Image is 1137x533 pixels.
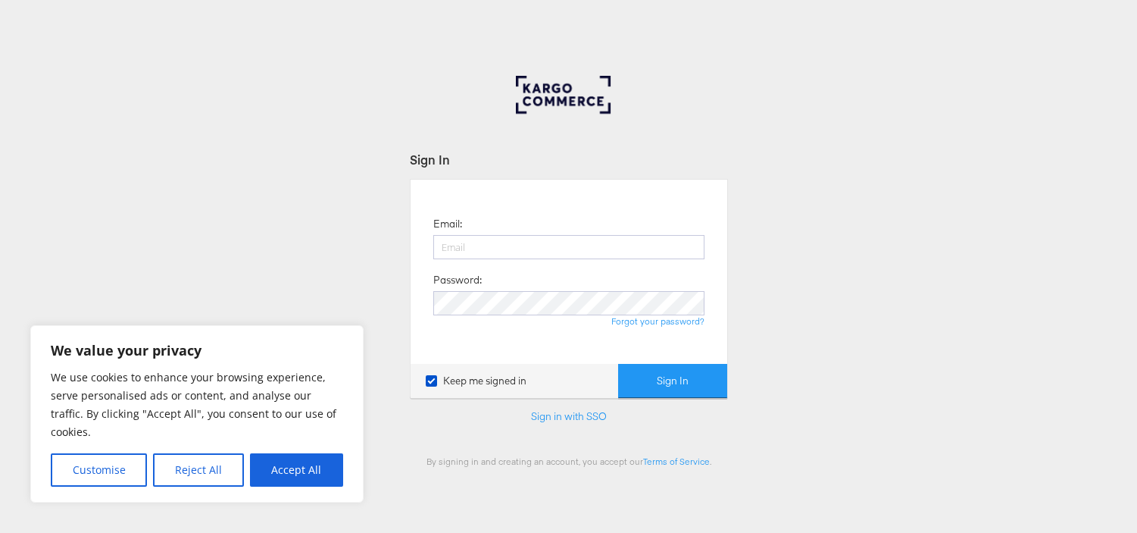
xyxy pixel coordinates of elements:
button: Customise [51,453,147,487]
a: Sign in with SSO [531,409,607,423]
p: We value your privacy [51,341,343,359]
button: Accept All [250,453,343,487]
input: Email [433,235,704,259]
div: Sign In [410,151,728,168]
a: Forgot your password? [611,315,704,327]
a: Terms of Service [643,456,710,467]
label: Keep me signed in [426,374,526,388]
label: Email: [433,217,462,231]
label: Password: [433,273,482,287]
button: Reject All [153,453,243,487]
div: We value your privacy [30,325,364,503]
button: Sign In [618,364,727,398]
div: By signing in and creating an account, you accept our . [410,456,728,467]
p: We use cookies to enhance your browsing experience, serve personalised ads or content, and analys... [51,368,343,441]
